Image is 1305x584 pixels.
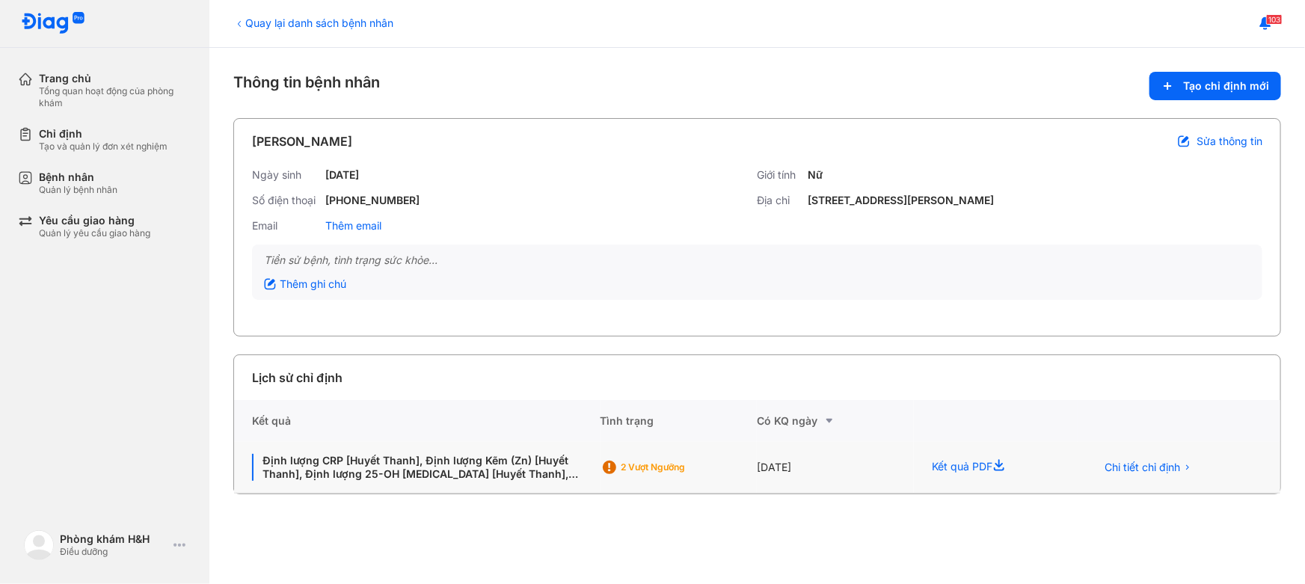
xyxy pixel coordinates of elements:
[39,214,150,227] div: Yêu cầu giao hàng
[233,72,1281,100] div: Thông tin bệnh nhân
[39,72,191,85] div: Trang chủ
[39,85,191,109] div: Tổng quan hoạt động của phòng khám
[808,168,823,182] div: Nữ
[1105,461,1180,474] span: Chi tiết chỉ định
[252,194,319,207] div: Số điện thoại
[808,194,995,207] div: [STREET_ADDRESS][PERSON_NAME]
[39,227,150,239] div: Quản lý yêu cầu giao hàng
[1266,14,1283,25] span: 103
[21,12,85,35] img: logo
[60,532,168,546] div: Phòng khám H&H
[264,253,1250,267] div: Tiền sử bệnh, tình trạng sức khỏe...
[39,127,168,141] div: Chỉ định
[39,141,168,153] div: Tạo và quản lý đơn xét nghiệm
[758,194,802,207] div: Địa chỉ
[252,132,352,150] div: [PERSON_NAME]
[1149,72,1281,100] button: Tạo chỉ định mới
[234,400,601,442] div: Kết quả
[757,412,914,430] div: Có KQ ngày
[233,15,393,31] div: Quay lại danh sách bệnh nhân
[264,277,346,291] div: Thêm ghi chú
[325,219,381,233] div: Thêm email
[1096,456,1201,479] button: Chi tiết chỉ định
[758,168,802,182] div: Giới tính
[24,530,54,560] img: logo
[1197,135,1262,148] span: Sửa thông tin
[252,454,583,481] div: Định lượng CRP [Huyết Thanh], Định lượng Kẽm (Zn) [Huyết Thanh], Định lượng 25-OH [MEDICAL_DATA] ...
[325,168,359,182] div: [DATE]
[325,194,420,207] div: [PHONE_NUMBER]
[601,400,758,442] div: Tình trạng
[60,546,168,558] div: Điều dưỡng
[252,219,319,233] div: Email
[252,168,319,182] div: Ngày sinh
[914,442,1078,494] div: Kết quả PDF
[757,442,914,494] div: [DATE]
[1183,79,1269,93] span: Tạo chỉ định mới
[252,369,343,387] div: Lịch sử chỉ định
[621,461,741,473] div: 2 Vượt ngưỡng
[39,170,117,184] div: Bệnh nhân
[39,184,117,196] div: Quản lý bệnh nhân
